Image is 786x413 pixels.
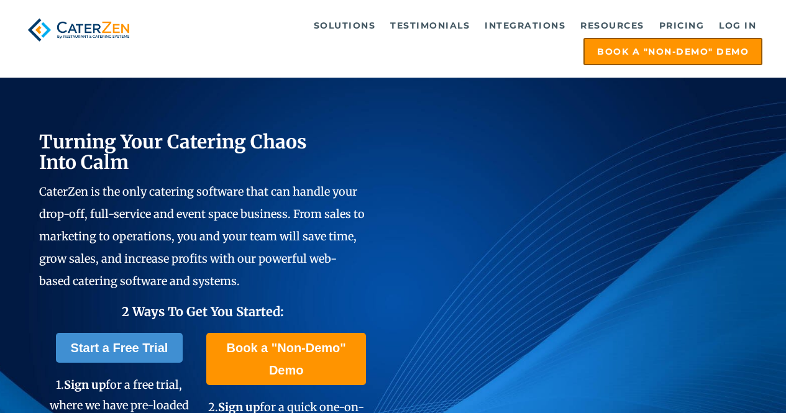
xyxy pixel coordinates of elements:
div: Navigation Menu [149,13,762,65]
a: Resources [574,13,651,38]
span: Turning Your Catering Chaos Into Calm [39,130,307,174]
span: Sign up [64,378,106,392]
img: caterzen [24,13,134,47]
span: CaterZen is the only catering software that can handle your drop-off, full-service and event spac... [39,184,365,288]
a: Book a "Non-Demo" Demo [206,333,366,385]
a: Start a Free Trial [56,333,183,363]
span: 2 Ways To Get You Started: [122,304,284,319]
a: Log in [713,13,762,38]
a: Integrations [478,13,572,38]
a: Pricing [653,13,711,38]
a: Testimonials [384,13,476,38]
a: Book a "Non-Demo" Demo [583,38,762,65]
a: Solutions [308,13,382,38]
iframe: Help widget launcher [675,365,772,399]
